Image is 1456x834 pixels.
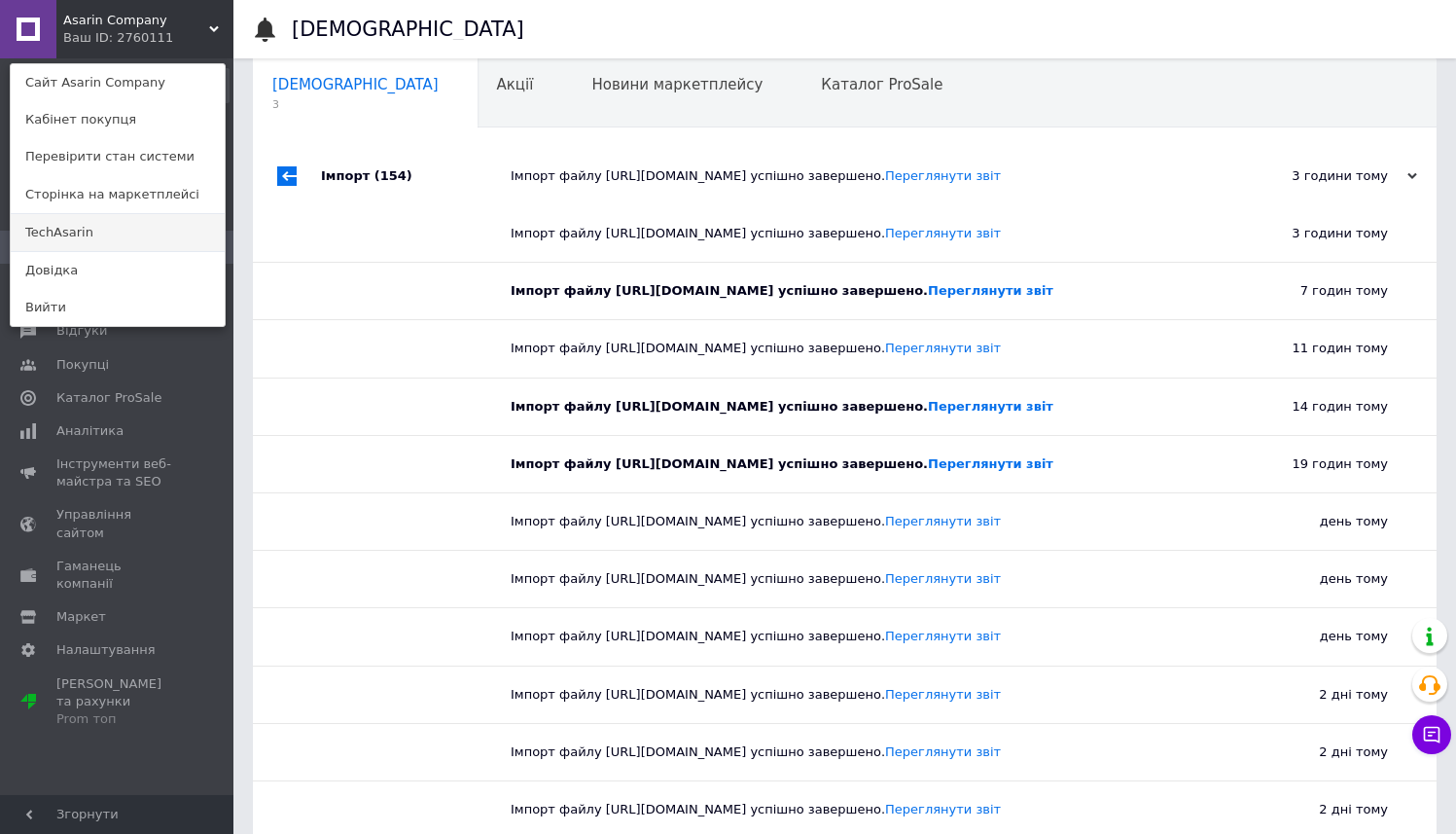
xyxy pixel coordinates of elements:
[374,168,412,183] span: (154)
[1193,263,1437,319] div: 7 годин тому
[885,744,1001,759] a: Переглянути звіт
[885,168,1001,183] a: Переглянути звіт
[511,167,1223,185] div: Імпорт файлу [URL][DOMAIN_NAME] успішно завершено.
[511,570,1193,588] div: Імпорт файлу [URL][DOMAIN_NAME] успішно завершено.
[885,226,1001,240] a: Переглянути звіт
[56,558,180,593] span: Гаманець компанії
[511,801,1193,818] div: Імпорт файлу [URL][DOMAIN_NAME] успішно завершено.
[1193,379,1437,435] div: 14 годин тому
[1193,551,1437,607] div: день тому
[292,18,524,41] h1: [DEMOGRAPHIC_DATA]
[885,571,1001,586] a: Переглянути звіт
[511,686,1193,704] div: Імпорт файлу [URL][DOMAIN_NAME] успішно завершено.
[321,147,511,205] div: Імпорт
[885,514,1001,528] a: Переглянути звіт
[591,76,763,93] span: Новини маркетплейсу
[56,455,180,490] span: Інструменти веб-майстра та SEO
[1193,320,1437,377] div: 11 годин тому
[1193,493,1437,550] div: день тому
[56,710,180,728] div: Prom топ
[56,641,156,659] span: Налаштування
[272,76,439,93] span: [DEMOGRAPHIC_DATA]
[885,687,1001,702] a: Переглянути звіт
[1193,205,1437,262] div: 3 години тому
[1193,608,1437,665] div: день тому
[821,76,942,93] span: Каталог ProSale
[1223,167,1417,185] div: 3 години тому
[56,356,109,374] span: Покупці
[56,322,107,340] span: Відгуки
[928,283,1053,298] a: Переглянути звіт
[497,76,534,93] span: Акції
[11,138,225,175] a: Перевірити стан системи
[511,340,1193,357] div: Імпорт файлу [URL][DOMAIN_NAME] успішно завершено.
[1193,667,1437,723] div: 2 дні тому
[928,399,1053,414] a: Переглянути звіт
[56,422,124,440] span: Аналітика
[1193,724,1437,780] div: 2 дні тому
[885,629,1001,643] a: Переглянути звіт
[56,389,161,407] span: Каталог ProSale
[885,802,1001,816] a: Переглянути звіт
[63,29,145,47] div: Ваш ID: 2760111
[11,101,225,138] a: Кабінет покупця
[511,743,1193,761] div: Імпорт файлу [URL][DOMAIN_NAME] успішно завершено.
[511,398,1193,416] div: Імпорт файлу [URL][DOMAIN_NAME] успішно завершено.
[511,282,1193,300] div: Імпорт файлу [URL][DOMAIN_NAME] успішно завершено.
[56,506,180,541] span: Управління сайтом
[885,341,1001,355] a: Переглянути звіт
[11,289,225,326] a: Вийти
[1412,715,1451,754] button: Чат з покупцем
[63,12,209,29] span: Asarin Company
[11,252,225,289] a: Довідка
[1193,436,1437,492] div: 19 годин тому
[272,97,439,112] span: 3
[511,455,1193,473] div: Імпорт файлу [URL][DOMAIN_NAME] успішно завершено.
[511,628,1193,645] div: Імпорт файлу [URL][DOMAIN_NAME] успішно завершено.
[928,456,1053,471] a: Переглянути звіт
[11,214,225,251] a: TechAsarin
[11,176,225,213] a: Сторінка на маркетплейсі
[11,64,225,101] a: Сайт Asarin Company
[511,513,1193,530] div: Імпорт файлу [URL][DOMAIN_NAME] успішно завершено.
[511,225,1193,242] div: Імпорт файлу [URL][DOMAIN_NAME] успішно завершено.
[56,675,180,729] span: [PERSON_NAME] та рахунки
[56,608,106,626] span: Маркет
